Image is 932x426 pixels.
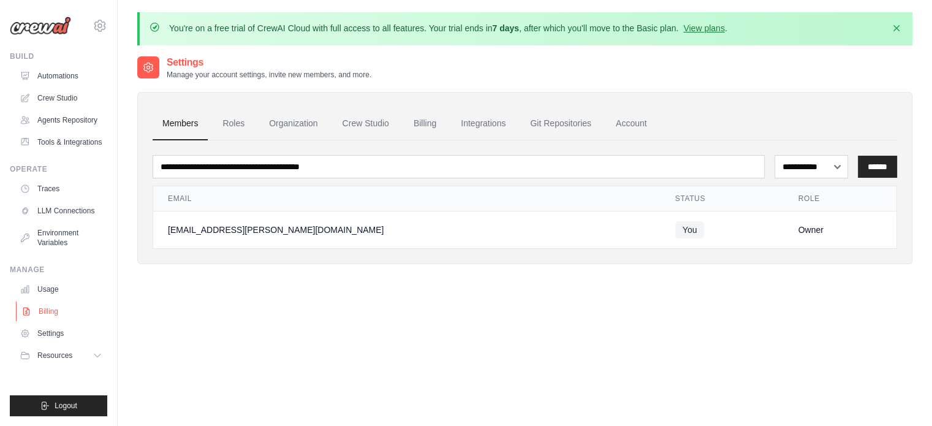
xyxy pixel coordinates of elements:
[606,107,657,140] a: Account
[333,107,399,140] a: Crew Studio
[683,23,724,33] a: View plans
[10,265,107,275] div: Manage
[15,223,107,253] a: Environment Variables
[15,132,107,152] a: Tools & Integrations
[15,280,107,299] a: Usage
[15,110,107,130] a: Agents Repository
[798,224,882,236] div: Owner
[15,66,107,86] a: Automations
[15,346,107,365] button: Resources
[169,22,727,34] p: You're on a free trial of CrewAI Cloud with full access to all features. Your trial ends in , aft...
[37,351,72,360] span: Resources
[15,201,107,221] a: LLM Connections
[675,221,705,238] span: You
[451,107,515,140] a: Integrations
[661,186,784,211] th: Status
[404,107,446,140] a: Billing
[15,179,107,199] a: Traces
[520,107,601,140] a: Git Repositories
[492,23,519,33] strong: 7 days
[10,17,71,35] img: Logo
[55,401,77,411] span: Logout
[10,395,107,416] button: Logout
[10,51,107,61] div: Build
[259,107,327,140] a: Organization
[16,302,108,321] a: Billing
[10,164,107,174] div: Operate
[784,186,896,211] th: Role
[167,55,371,70] h2: Settings
[167,70,371,80] p: Manage your account settings, invite new members, and more.
[153,186,661,211] th: Email
[213,107,254,140] a: Roles
[153,107,208,140] a: Members
[15,88,107,108] a: Crew Studio
[168,224,646,236] div: [EMAIL_ADDRESS][PERSON_NAME][DOMAIN_NAME]
[15,324,107,343] a: Settings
